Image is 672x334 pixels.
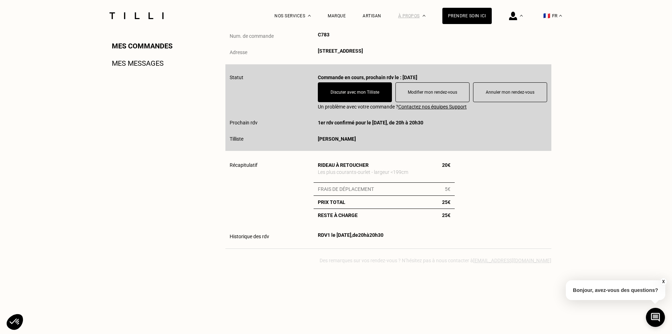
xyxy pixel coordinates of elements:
[230,234,269,239] span: Historique des rdv
[314,212,362,218] p: Reste à charge
[423,15,425,17] img: Menu déroulant à propos
[318,82,392,102] button: Discuter avec mon Tilliste
[225,258,551,263] p: Des remarques sur vos rendez-vous ? N’hésitez pas à nous contacter à
[559,15,562,17] img: menu déroulant
[230,162,314,218] h2: Récapitulatif
[318,104,547,110] span: Un problème avec votre commande ?
[318,32,329,37] span: C783
[473,258,551,263] a: [EMAIL_ADDRESS][DOMAIN_NAME]
[318,162,369,168] p: Rideau à retoucher
[230,136,243,142] span: Tilliste
[314,186,378,192] p: Frais de déplacement
[660,278,667,286] button: X
[230,75,243,80] span: Statut
[318,169,358,175] span: Les plus courants -
[441,186,455,192] p: 5€
[395,82,470,102] button: Modifier mon rendez-vous
[318,120,423,125] span: 1er rdv confirmé pour le [DATE], de 20h à 20h30
[318,136,356,142] span: [PERSON_NAME]
[230,120,258,125] span: Prochain rdv
[363,13,381,18] a: Artisan
[358,169,408,175] span: ourlet - largeur <199cm
[308,15,311,17] img: Menu déroulant
[566,280,665,300] p: Bonjour, avez-vous des questions?
[107,12,166,19] img: Logo du service de couturière Tilli
[442,8,492,24] a: Prendre soin ici
[230,33,274,39] span: Num. de commande
[442,162,450,168] span: 20€
[230,49,247,55] span: Adresse
[314,199,350,205] p: Prix Total
[398,104,467,110] u: Contactez nos équipes Support
[473,82,547,102] button: Annuler mon rendez-vous
[438,212,455,218] p: 25€
[112,59,164,68] a: Mes messages
[520,15,523,17] img: Menu déroulant
[509,12,517,20] img: icône connexion
[318,48,363,54] span: [STREET_ADDRESS]
[438,199,455,205] p: 25€
[543,12,550,19] span: 🇫🇷
[112,42,172,50] a: Mes commandes
[318,232,383,238] span: RDV1 le [DATE], de 20h à 20h30
[328,13,346,18] a: Marque
[318,75,417,80] span: Commande en cours, prochain rdv le : [DATE]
